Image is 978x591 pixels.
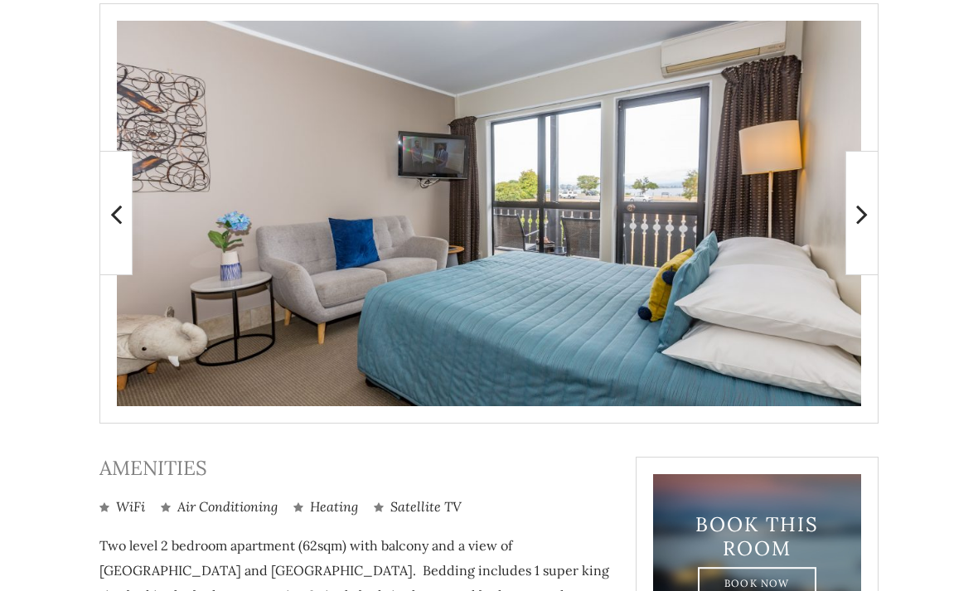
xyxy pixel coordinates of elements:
h3: Amenities [99,457,611,481]
li: WiFi [99,497,145,516]
li: Heating [293,497,358,516]
h3: Book This Room [682,513,832,561]
li: Satellite TV [374,497,462,516]
li: Air Conditioning [161,497,278,516]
